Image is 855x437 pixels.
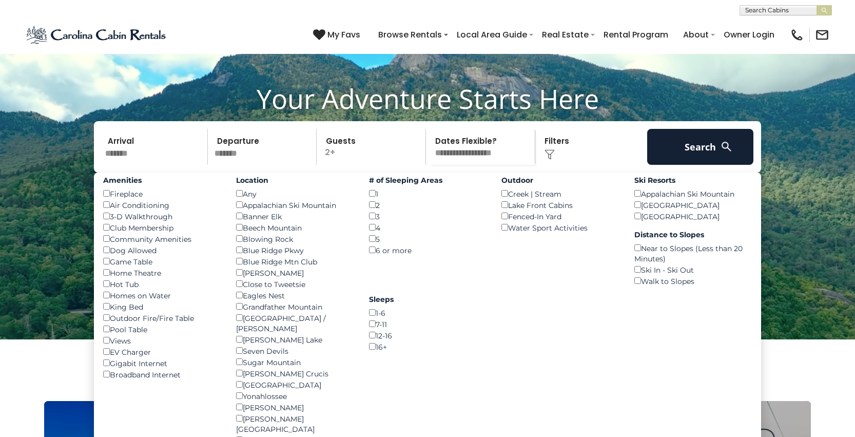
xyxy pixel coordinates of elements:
[369,307,487,318] div: 1-6
[634,242,752,264] div: Near to Slopes (Less than 20 Minutes)
[103,324,221,335] div: Pool Table
[103,290,221,301] div: Homes on Water
[537,26,594,44] a: Real Estate
[236,244,354,256] div: Blue Ridge Pkwy
[678,26,714,44] a: About
[634,175,752,185] label: Ski Resorts
[103,244,221,256] div: Dog Allowed
[369,341,487,352] div: 16+
[103,233,221,244] div: Community Amenities
[103,278,221,290] div: Hot Tub
[369,233,487,244] div: 5
[545,149,555,160] img: filter--v1.png
[501,211,619,222] div: Fenced-In Yard
[369,330,487,341] div: 12-16
[501,188,619,199] div: Creek | Stream
[327,28,360,41] span: My Favs
[103,222,221,233] div: Club Membership
[236,413,354,434] div: [PERSON_NAME][GEOGRAPHIC_DATA]
[718,26,780,44] a: Owner Login
[236,334,354,345] div: [PERSON_NAME] Lake
[103,199,221,211] div: Air Conditioning
[103,369,221,380] div: Broadband Internet
[236,175,354,185] label: Location
[373,26,447,44] a: Browse Rentals
[720,140,733,153] img: search-regular-white.png
[236,290,354,301] div: Eagles Nest
[452,26,532,44] a: Local Area Guide
[790,28,804,42] img: phone-regular-black.png
[501,175,619,185] label: Outdoor
[634,264,752,275] div: Ski In - Ski Out
[369,222,487,233] div: 4
[103,312,221,324] div: Outdoor Fire/Fire Table
[236,368,354,379] div: [PERSON_NAME] Crucis
[43,365,812,401] h3: Select Your Destination
[8,83,847,115] h1: Your Adventure Starts Here
[236,312,354,334] div: [GEOGRAPHIC_DATA] / [PERSON_NAME]
[501,222,619,233] div: Water Sport Activities
[103,335,221,346] div: Views
[236,301,354,312] div: Grandfather Mountain
[634,275,752,287] div: Walk to Slopes
[236,233,354,244] div: Blowing Rock
[369,175,487,185] label: # of Sleeping Areas
[236,402,354,413] div: [PERSON_NAME]
[634,188,752,199] div: Appalachian Ski Mountain
[369,211,487,222] div: 3
[236,211,354,222] div: Banner Elk
[369,188,487,199] div: 1
[369,199,487,211] div: 2
[369,318,487,330] div: 7-11
[26,25,168,45] img: Blue-2.png
[236,222,354,233] div: Beech Mountain
[103,175,221,185] label: Amenities
[103,267,221,278] div: Home Theatre
[501,199,619,211] div: Lake Front Cabins
[598,26,673,44] a: Rental Program
[103,256,221,267] div: Game Table
[647,129,753,165] button: Search
[103,301,221,312] div: King Bed
[634,211,752,222] div: [GEOGRAPHIC_DATA]
[236,379,354,390] div: [GEOGRAPHIC_DATA]
[634,199,752,211] div: [GEOGRAPHIC_DATA]
[634,230,752,240] label: Distance to Slopes
[236,267,354,278] div: [PERSON_NAME]
[103,211,221,222] div: 3-D Walkthrough
[103,188,221,199] div: Fireplace
[369,244,487,256] div: 6 or more
[236,278,354,290] div: Close to Tweetsie
[313,28,363,42] a: My Favs
[236,356,354,368] div: Sugar Mountain
[236,188,354,199] div: Any
[236,345,354,356] div: Seven Devils
[103,357,221,369] div: Gigabit Internet
[815,28,829,42] img: mail-regular-black.png
[103,346,221,357] div: EV Charger
[369,294,487,305] label: Sleeps
[320,129,425,165] p: 2+
[236,256,354,267] div: Blue Ridge Mtn Club
[236,390,354,402] div: Yonahlossee
[236,199,354,211] div: Appalachian Ski Mountain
